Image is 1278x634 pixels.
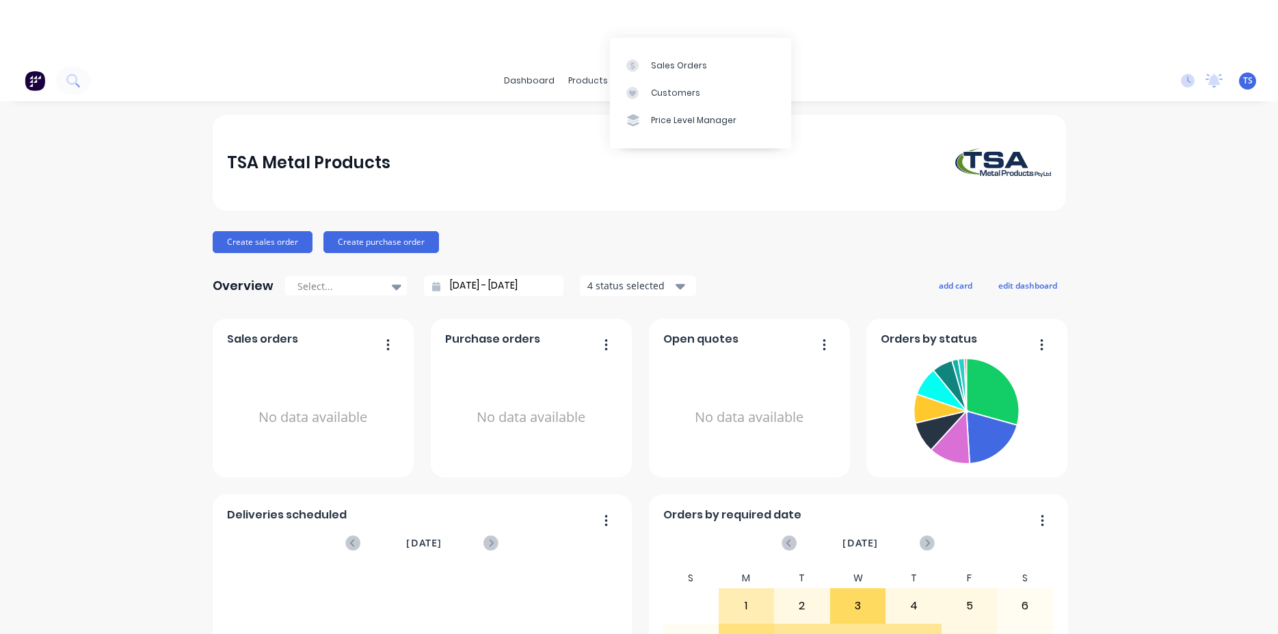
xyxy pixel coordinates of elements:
[561,70,615,91] div: products
[663,353,835,482] div: No data available
[25,70,45,91] img: Factory
[930,276,981,294] button: add card
[497,70,561,91] a: dashboard
[651,114,736,127] div: Price Level Manager
[663,331,738,347] span: Open quotes
[580,276,696,296] button: 4 status selected
[955,148,1051,177] img: TSA Metal Products
[942,568,998,588] div: F
[213,231,312,253] button: Create sales order
[610,79,791,107] a: Customers
[719,568,775,588] div: M
[213,272,274,300] div: Overview
[989,276,1066,294] button: edit dashboard
[1243,75,1253,87] span: TS
[323,231,439,253] button: Create purchase order
[610,51,791,79] a: Sales Orders
[227,149,390,176] div: TSA Metal Products
[842,536,878,551] span: [DATE]
[997,568,1053,588] div: S
[445,353,617,482] div: No data available
[445,331,540,347] span: Purchase orders
[998,589,1052,623] div: 6
[1232,587,1264,620] iframe: Intercom live chat
[227,353,399,482] div: No data available
[610,107,791,134] a: Price Level Manager
[886,589,941,623] div: 4
[719,589,774,623] div: 1
[227,507,347,523] span: Deliveries scheduled
[886,568,942,588] div: T
[942,589,997,623] div: 5
[663,507,801,523] span: Orders by required date
[775,589,829,623] div: 2
[227,331,298,347] span: Sales orders
[830,568,886,588] div: W
[881,331,977,347] span: Orders by status
[663,568,719,588] div: S
[774,568,830,588] div: T
[831,589,886,623] div: 3
[406,536,442,551] span: [DATE]
[587,278,674,293] div: 4 status selected
[651,60,707,72] div: Sales Orders
[651,87,700,99] div: Customers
